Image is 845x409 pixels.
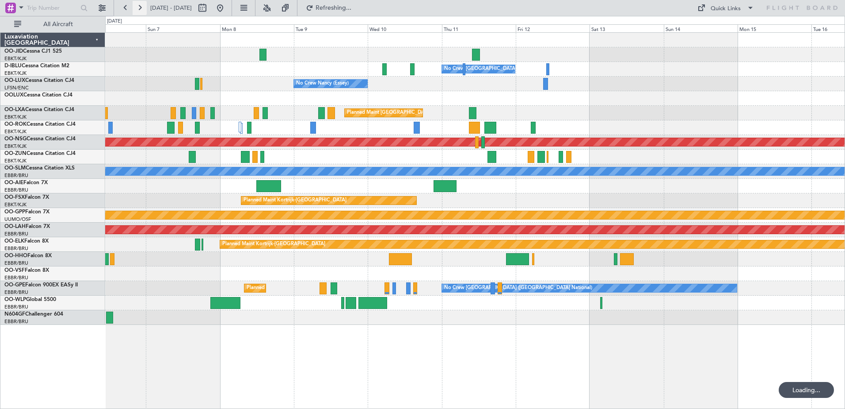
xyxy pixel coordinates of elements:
a: EBKT/KJK [4,143,27,150]
div: Wed 10 [368,24,442,32]
a: EBKT/KJK [4,70,27,77]
a: EBBR/BRU [4,231,28,237]
a: OO-FSXFalcon 7X [4,195,49,200]
a: EBBR/BRU [4,289,28,296]
span: OO-ELK [4,239,24,244]
a: OO-GPEFalcon 900EX EASy II [4,282,78,288]
a: EBBR/BRU [4,274,28,281]
div: Quick Links [711,4,741,13]
div: No Crew Nancy (Essey) [296,77,349,90]
div: Planned Maint [GEOGRAPHIC_DATA] ([GEOGRAPHIC_DATA] National) [247,282,407,295]
div: Sun 14 [664,24,738,32]
a: OOLUXCessna Citation CJ4 [4,93,72,98]
span: OO-GPP [4,209,25,215]
span: D-IBLU [4,63,22,69]
div: No Crew [GEOGRAPHIC_DATA] ([GEOGRAPHIC_DATA] National) [444,62,592,76]
div: Sat 6 [72,24,146,32]
a: OO-LAHFalcon 7X [4,224,50,229]
div: Sat 13 [590,24,663,32]
a: N604GFChallenger 604 [4,312,63,317]
a: EBBR/BRU [4,245,28,252]
input: Trip Number [27,1,78,15]
span: OO-LUX [4,78,25,83]
a: OO-ROKCessna Citation CJ4 [4,122,76,127]
a: OO-ELKFalcon 8X [4,239,49,244]
button: All Aircraft [10,17,96,31]
div: Planned Maint [GEOGRAPHIC_DATA] ([GEOGRAPHIC_DATA] National) [347,106,507,120]
span: OO-ZUN [4,151,27,156]
div: Planned Maint Kortrijk-[GEOGRAPHIC_DATA] [244,194,346,207]
span: OO-GPE [4,282,25,288]
div: No Crew [GEOGRAPHIC_DATA] ([GEOGRAPHIC_DATA] National) [444,282,592,295]
a: OO-LXACessna Citation CJ4 [4,107,74,112]
span: [DATE] - [DATE] [150,4,192,12]
span: OO-WLP [4,297,26,302]
a: OO-SLMCessna Citation XLS [4,166,75,171]
a: OO-NSGCessna Citation CJ4 [4,136,76,142]
a: LFSN/ENC [4,85,29,91]
span: OO-LAH [4,224,26,229]
span: OO-LXA [4,107,25,112]
span: Refreshing... [315,5,352,11]
div: Fri 12 [516,24,590,32]
a: EBKT/KJK [4,158,27,164]
a: OO-GPPFalcon 7X [4,209,49,215]
a: OO-AIEFalcon 7X [4,180,48,185]
a: EBKT/KJK [4,114,27,120]
a: UUMO/OSF [4,216,31,223]
a: OO-JIDCessna CJ1 525 [4,49,62,54]
a: OO-VSFFalcon 8X [4,268,49,273]
a: OO-LUXCessna Citation CJ4 [4,78,74,83]
a: EBBR/BRU [4,304,28,310]
a: EBBR/BRU [4,318,28,325]
a: EBBR/BRU [4,260,28,266]
a: EBKT/KJK [4,201,27,208]
div: Sun 7 [146,24,220,32]
a: EBBR/BRU [4,172,28,179]
a: OO-ZUNCessna Citation CJ4 [4,151,76,156]
div: Loading... [779,382,834,398]
span: OO-HHO [4,253,27,259]
span: All Aircraft [23,21,93,27]
a: EBKT/KJK [4,128,27,135]
span: OO-FSX [4,195,25,200]
span: OO-NSG [4,136,27,142]
span: N604GF [4,312,25,317]
a: D-IBLUCessna Citation M2 [4,63,69,69]
span: OO-VSF [4,268,25,273]
button: Refreshing... [302,1,355,15]
div: [DATE] [107,18,122,25]
a: OO-HHOFalcon 8X [4,253,52,259]
div: Mon 15 [738,24,811,32]
span: OO-SLM [4,166,26,171]
span: OO-AIE [4,180,23,185]
div: Thu 11 [442,24,516,32]
span: OO-JID [4,49,23,54]
div: Mon 8 [220,24,294,32]
span: OO-ROK [4,122,27,127]
div: Planned Maint Kortrijk-[GEOGRAPHIC_DATA] [222,238,325,251]
a: OO-WLPGlobal 5500 [4,297,56,302]
a: EBBR/BRU [4,187,28,193]
span: OOLUX [4,93,23,98]
a: EBKT/KJK [4,55,27,62]
button: Quick Links [693,1,758,15]
div: Tue 9 [294,24,368,32]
